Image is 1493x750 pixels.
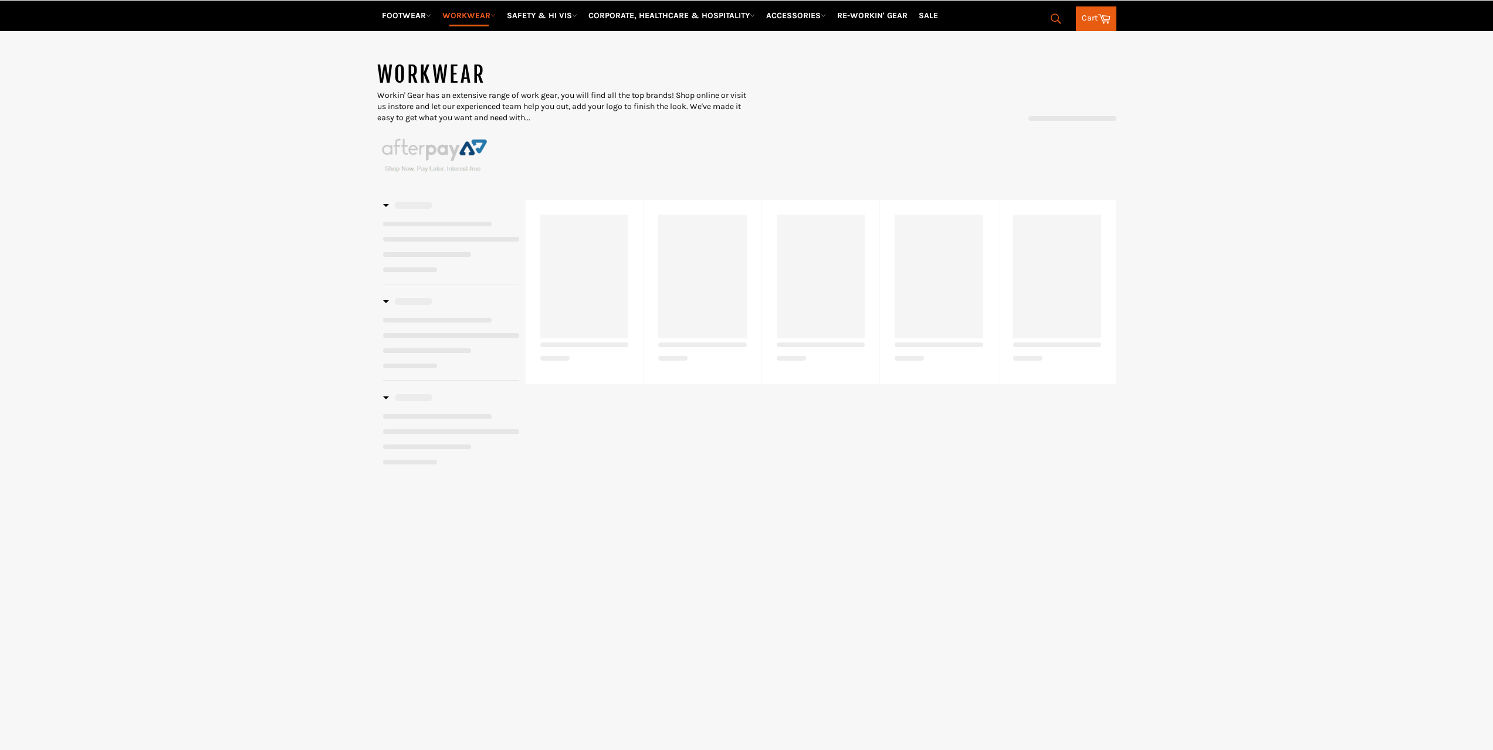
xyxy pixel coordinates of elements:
a: SALE [914,5,943,26]
a: CORPORATE, HEALTHCARE & HOSPITALITY [584,5,760,26]
a: ACCESSORIES [761,5,831,26]
h1: WORKWEAR [377,60,747,90]
a: Cart [1076,6,1116,31]
a: RE-WORKIN' GEAR [832,5,912,26]
a: SAFETY & HI VIS [502,5,582,26]
p: Workin' Gear has an extensive range of work gear, you will find all the top brands! Shop online o... [377,90,747,124]
a: WORKWEAR [438,5,500,26]
a: FOOTWEAR [377,5,436,26]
